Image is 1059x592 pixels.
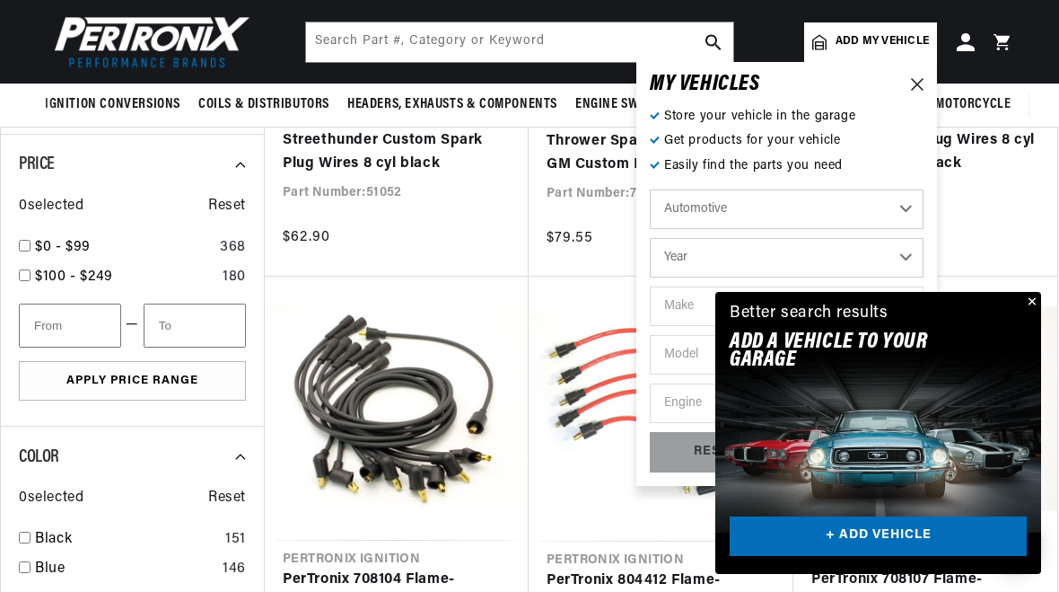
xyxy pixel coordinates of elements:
[566,84,669,126] summary: Engine Swaps
[650,432,783,473] div: RESET
[45,11,251,73] img: Pertronix
[35,269,113,284] span: $100 - $249
[1020,292,1041,314] button: Close
[804,22,937,62] a: Add my vehicle
[208,487,246,510] span: Reset
[19,448,59,466] span: Color
[650,190,923,229] select: Ride Type
[19,361,246,402] button: Apply Price Range
[19,195,83,218] span: 0 selected
[650,131,923,151] p: Get products for your vehicle
[650,335,923,375] select: Model
[650,238,923,278] select: Year
[45,84,189,126] summary: Ignition Conversions
[19,487,83,510] span: 0 selected
[223,266,246,289] div: 180
[694,22,733,62] button: search button
[19,304,121,348] input: From
[198,95,329,114] span: Coils & Distributors
[45,95,180,114] span: Ignition Conversions
[730,333,982,370] h2: Add A VEHICLE to your garage
[223,558,246,581] div: 146
[306,22,733,62] input: Search Part #, Category or Keyword
[35,528,218,552] a: Black
[811,106,1039,175] a: PerTronix 708103 Flame-Thrower Spark Plug Wires 8 cyl GM Custom Fit Black
[650,287,923,326] select: Make
[189,84,338,126] summary: Coils & Distributors
[575,95,660,114] span: Engine Swaps
[144,304,246,348] input: To
[935,95,1011,114] span: Motorcycle
[35,558,215,581] a: Blue
[126,314,139,337] span: —
[926,84,1020,126] summary: Motorcycle
[208,195,246,218] span: Reset
[650,156,923,176] p: Easily find the parts you need
[650,384,923,423] select: Engine
[650,75,760,93] h6: MY VEHICLE S
[35,240,91,254] span: $0 - $99
[19,155,55,173] span: Price
[225,528,246,552] div: 151
[730,301,888,327] div: Better search results
[347,95,557,114] span: Headers, Exhausts & Components
[220,236,246,260] div: 368
[338,84,566,126] summary: Headers, Exhausts & Components
[547,107,775,176] a: PerTronix 708102 Flame-Thrower Spark Plug Wires 8 cyl GM Custom Fit Black
[836,33,929,50] span: Add my vehicle
[650,107,923,127] p: Store your vehicle in the garage
[283,106,511,175] a: Taylor Cable 51052 8mm Streethunder Custom Spark Plug Wires 8 cyl black
[730,517,1027,557] a: + ADD VEHICLE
